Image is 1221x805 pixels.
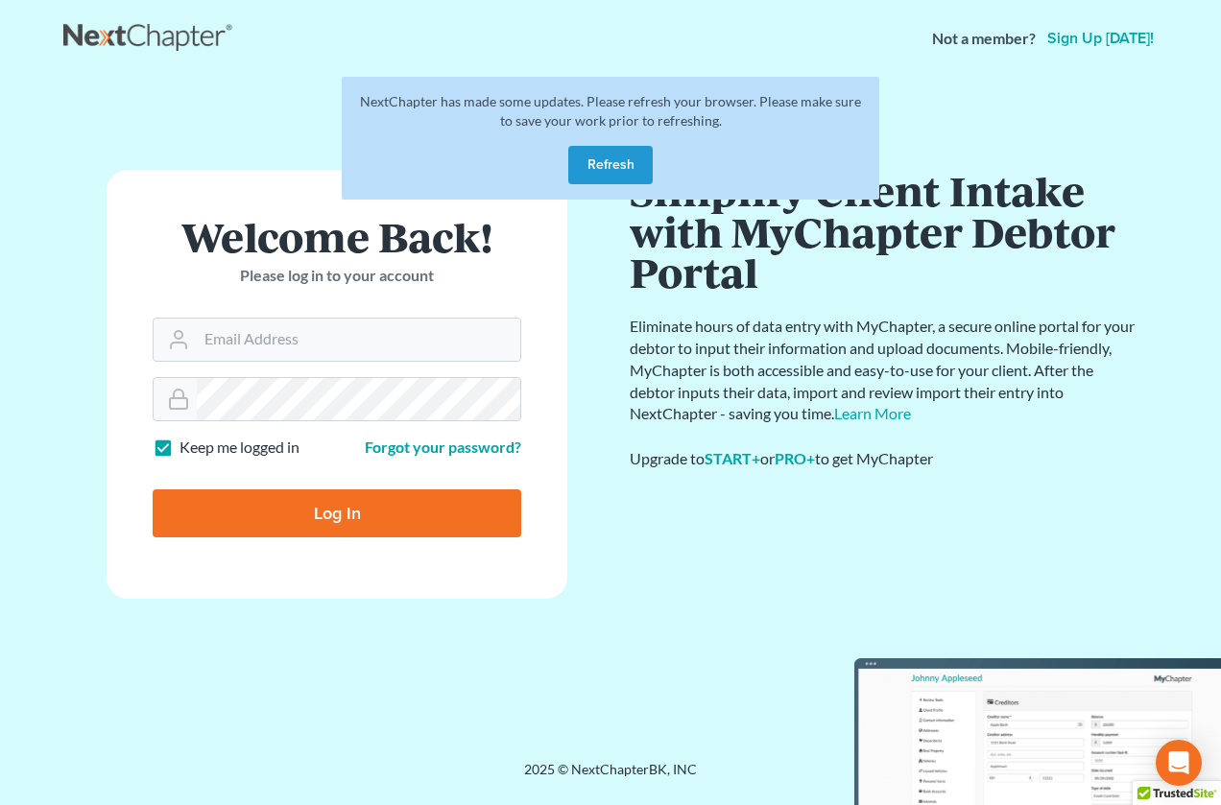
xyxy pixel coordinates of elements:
div: Upgrade to or to get MyChapter [630,448,1138,470]
strong: Not a member? [932,28,1036,50]
div: Open Intercom Messenger [1156,740,1202,786]
h1: Simplify Client Intake with MyChapter Debtor Portal [630,170,1138,293]
a: Sign up [DATE]! [1043,31,1158,46]
a: Learn More [834,404,911,422]
label: Keep me logged in [180,437,299,459]
span: NextChapter has made some updates. Please refresh your browser. Please make sure to save your wor... [360,93,861,129]
a: Forgot your password? [365,438,521,456]
a: START+ [705,449,760,467]
h1: Welcome Back! [153,216,521,257]
a: PRO+ [775,449,815,467]
input: Email Address [197,319,520,361]
p: Eliminate hours of data entry with MyChapter, a secure online portal for your debtor to input the... [630,316,1138,425]
p: Please log in to your account [153,265,521,287]
input: Log In [153,489,521,537]
button: Refresh [568,146,653,184]
div: 2025 © NextChapterBK, INC [63,760,1158,794]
